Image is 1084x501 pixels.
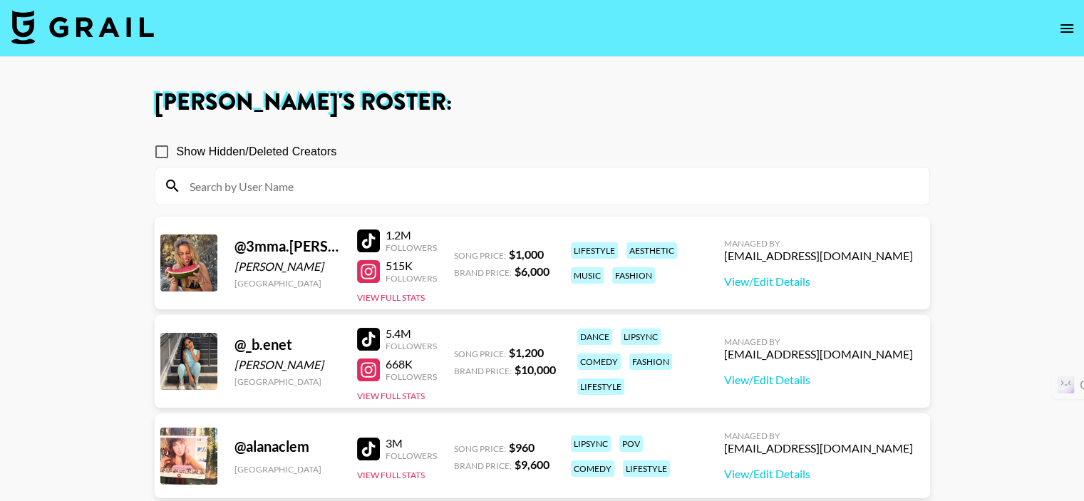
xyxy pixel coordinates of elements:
[234,237,340,255] div: @ 3mma.[PERSON_NAME]
[612,267,655,284] div: fashion
[724,441,913,455] div: [EMAIL_ADDRESS][DOMAIN_NAME]
[386,371,437,382] div: Followers
[357,391,425,401] button: View Full Stats
[1053,14,1081,43] button: open drawer
[454,443,506,454] span: Song Price:
[386,259,437,273] div: 515K
[571,460,614,477] div: comedy
[626,242,677,259] div: aesthetic
[515,363,556,376] strong: $ 10,000
[155,91,930,114] h1: [PERSON_NAME] 's Roster:
[509,440,535,454] strong: $ 960
[571,267,604,284] div: music
[386,436,437,450] div: 3M
[386,341,437,351] div: Followers
[454,348,506,359] span: Song Price:
[234,278,340,289] div: [GEOGRAPHIC_DATA]
[623,460,670,477] div: lifestyle
[234,259,340,274] div: [PERSON_NAME]
[181,175,921,197] input: Search by User Name
[11,10,154,44] img: Grail Talent
[386,357,437,371] div: 668K
[509,346,544,359] strong: $ 1,200
[629,353,672,370] div: fashion
[454,366,512,376] span: Brand Price:
[619,435,643,452] div: pov
[724,430,913,441] div: Managed By
[621,329,661,345] div: lipsync
[515,264,549,278] strong: $ 6,000
[386,228,437,242] div: 1.2M
[234,336,340,353] div: @ _b.enet
[454,250,506,261] span: Song Price:
[357,292,425,303] button: View Full Stats
[234,376,340,387] div: [GEOGRAPHIC_DATA]
[571,242,618,259] div: lifestyle
[724,249,913,263] div: [EMAIL_ADDRESS][DOMAIN_NAME]
[386,273,437,284] div: Followers
[577,378,624,395] div: lifestyle
[177,143,337,160] span: Show Hidden/Deleted Creators
[724,336,913,347] div: Managed By
[577,353,621,370] div: comedy
[386,242,437,253] div: Followers
[724,373,913,387] a: View/Edit Details
[454,460,512,471] span: Brand Price:
[234,358,340,372] div: [PERSON_NAME]
[357,470,425,480] button: View Full Stats
[386,450,437,461] div: Followers
[577,329,612,345] div: dance
[724,347,913,361] div: [EMAIL_ADDRESS][DOMAIN_NAME]
[509,247,544,261] strong: $ 1,000
[571,435,611,452] div: lipsync
[724,467,913,481] a: View/Edit Details
[724,238,913,249] div: Managed By
[234,438,340,455] div: @ alanaclem
[234,464,340,475] div: [GEOGRAPHIC_DATA]
[724,274,913,289] a: View/Edit Details
[454,267,512,278] span: Brand Price:
[515,458,549,471] strong: $ 9,600
[386,326,437,341] div: 5.4M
